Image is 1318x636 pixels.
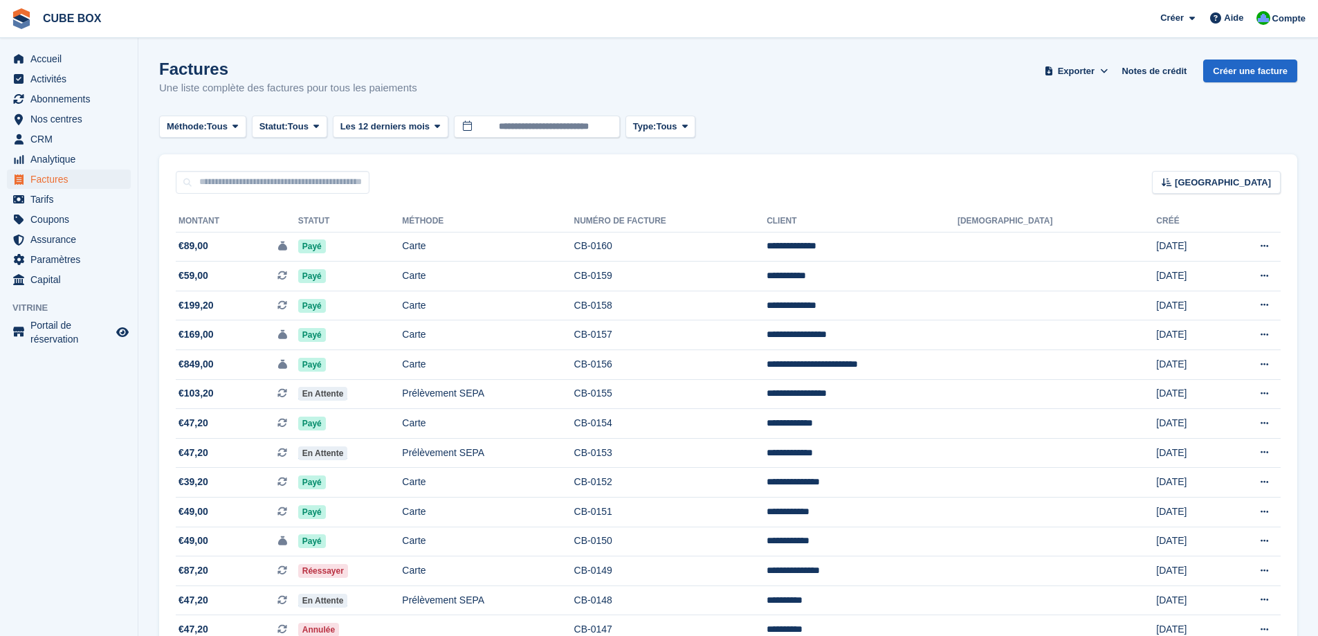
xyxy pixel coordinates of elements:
a: menu [7,250,131,269]
td: CB-0159 [574,262,767,291]
span: Exporter [1058,64,1095,78]
a: menu [7,69,131,89]
p: Une liste complète des factures pour tous les paiements [159,80,417,96]
th: Numéro de facture [574,210,767,233]
td: [DATE] [1156,262,1220,291]
td: Carte [402,291,574,320]
td: CB-0150 [574,527,767,556]
td: Carte [402,556,574,586]
td: [DATE] [1156,468,1220,498]
td: Prélèvement SEPA [402,379,574,409]
span: Aide [1224,11,1243,25]
a: menu [7,190,131,209]
span: €87,20 [179,563,208,578]
td: Carte [402,527,574,556]
span: Assurance [30,230,113,249]
span: €103,20 [179,386,214,401]
span: Payé [298,534,326,548]
span: Factures [30,170,113,189]
td: CB-0151 [574,498,767,527]
td: CB-0153 [574,438,767,468]
button: Statut: Tous [252,116,327,138]
td: CB-0160 [574,232,767,262]
a: Créer une facture [1203,60,1297,82]
td: Carte [402,232,574,262]
span: Activités [30,69,113,89]
span: Compte [1272,12,1306,26]
a: menu [7,49,131,69]
a: menu [7,109,131,129]
img: stora-icon-8386f47178a22dfd0bd8f6a31ec36ba5ce8667c1dd55bd0f319d3a0aa187defe.svg [11,8,32,29]
button: Les 12 derniers mois [333,116,448,138]
h1: Factures [159,60,417,78]
td: Carte [402,498,574,527]
td: CB-0148 [574,585,767,615]
span: €849,00 [179,357,214,372]
td: CB-0149 [574,556,767,586]
a: menu [7,270,131,289]
th: Méthode [402,210,574,233]
span: Tous [207,120,228,134]
span: Payé [298,358,326,372]
td: [DATE] [1156,585,1220,615]
span: Coupons [30,210,113,229]
th: Statut [298,210,403,233]
span: En attente [298,387,348,401]
td: Carte [402,409,574,439]
span: Type: [633,120,657,134]
span: €89,00 [179,239,208,253]
span: €169,00 [179,327,214,342]
span: €47,20 [179,593,208,608]
span: Vitrine [12,301,138,315]
a: menu [7,230,131,249]
span: En attente [298,594,348,608]
td: CB-0155 [574,379,767,409]
span: Les 12 derniers mois [340,120,430,134]
span: [GEOGRAPHIC_DATA] [1175,176,1271,190]
td: [DATE] [1156,498,1220,527]
a: Notes de crédit [1116,60,1192,82]
span: Paramètres [30,250,113,269]
span: Payé [298,299,326,313]
td: [DATE] [1156,320,1220,350]
span: €39,20 [179,475,208,489]
button: Exporter [1041,60,1110,82]
span: Accueil [30,49,113,69]
span: Payé [298,269,326,283]
td: Prélèvement SEPA [402,438,574,468]
th: [DEMOGRAPHIC_DATA] [958,210,1156,233]
span: Tarifs [30,190,113,209]
span: Nos centres [30,109,113,129]
th: Client [767,210,958,233]
a: CUBE BOX [37,7,107,30]
td: [DATE] [1156,556,1220,586]
td: CB-0156 [574,350,767,380]
span: €47,20 [179,416,208,430]
span: Tous [288,120,309,134]
button: Type: Tous [625,116,696,138]
td: [DATE] [1156,350,1220,380]
span: €47,20 [179,446,208,460]
span: CRM [30,129,113,149]
th: Montant [176,210,298,233]
td: Carte [402,350,574,380]
td: CB-0154 [574,409,767,439]
td: [DATE] [1156,379,1220,409]
span: Capital [30,270,113,289]
span: €199,20 [179,298,214,313]
span: Payé [298,239,326,253]
td: CB-0157 [574,320,767,350]
td: [DATE] [1156,527,1220,556]
span: En attente [298,446,348,460]
span: Méthode: [167,120,207,134]
span: Abonnements [30,89,113,109]
td: Carte [402,468,574,498]
a: menu [7,129,131,149]
span: Payé [298,475,326,489]
span: Payé [298,417,326,430]
a: menu [7,210,131,229]
img: Cube Box [1256,11,1270,25]
td: CB-0152 [574,468,767,498]
td: [DATE] [1156,232,1220,262]
span: Payé [298,328,326,342]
